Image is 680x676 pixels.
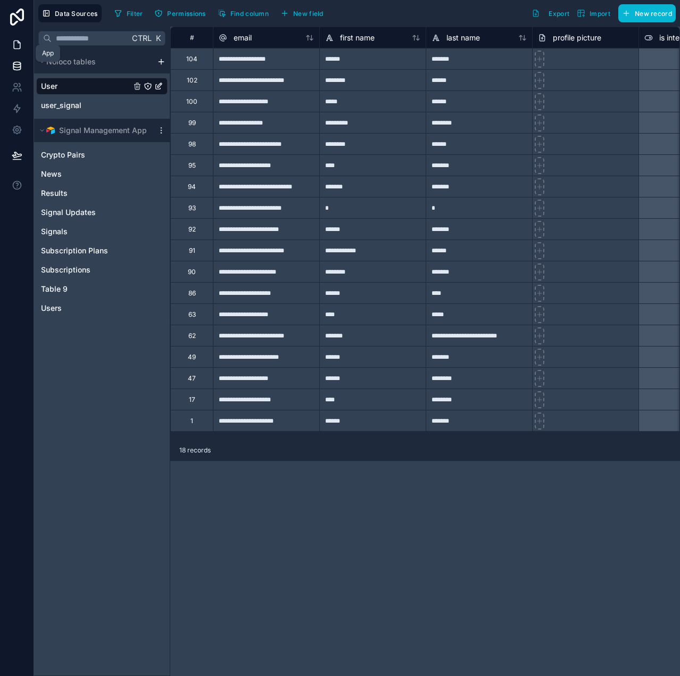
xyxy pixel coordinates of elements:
[151,5,213,21] a: Permissions
[188,268,196,276] div: 90
[549,10,569,18] span: Export
[188,204,196,212] div: 93
[55,10,98,18] span: Data Sources
[234,32,252,43] span: email
[42,49,54,57] div: App
[293,10,324,18] span: New field
[187,76,197,85] div: 102
[188,289,196,298] div: 86
[179,34,205,42] div: #
[553,32,601,43] span: profile picture
[446,32,480,43] span: last name
[188,140,196,149] div: 98
[179,446,211,455] span: 18 records
[590,10,610,18] span: Import
[635,10,672,18] span: New record
[151,5,209,21] button: Permissions
[127,10,143,18] span: Filter
[188,225,196,234] div: 92
[186,55,197,63] div: 104
[188,332,196,340] div: 62
[189,395,195,404] div: 17
[167,10,205,18] span: Permissions
[131,31,153,45] span: Ctrl
[186,97,197,106] div: 100
[188,310,196,319] div: 63
[277,5,327,21] button: New field
[38,4,102,22] button: Data Sources
[190,417,193,425] div: 1
[188,353,196,361] div: 49
[340,32,375,43] span: first name
[188,374,196,383] div: 47
[188,183,196,191] div: 94
[230,10,269,18] span: Find column
[614,4,676,22] a: New record
[110,5,147,21] button: Filter
[154,35,162,42] span: K
[188,161,196,170] div: 95
[189,246,195,255] div: 91
[618,4,676,22] button: New record
[528,4,573,22] button: Export
[214,5,272,21] button: Find column
[573,4,614,22] button: Import
[188,119,196,127] div: 99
